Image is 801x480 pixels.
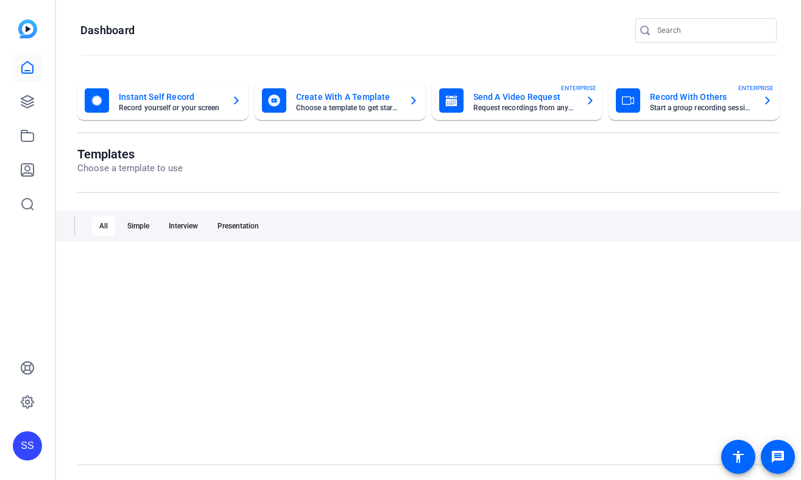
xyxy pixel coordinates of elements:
p: Choose a template to use [77,161,183,175]
mat-card-subtitle: Request recordings from anyone, anywhere [473,104,576,111]
mat-card-subtitle: Start a group recording session [650,104,753,111]
button: Create With A TemplateChoose a template to get started [255,81,426,120]
h1: Templates [77,147,183,161]
mat-card-subtitle: Record yourself or your screen [119,104,222,111]
button: Send A Video RequestRequest recordings from anyone, anywhereENTERPRISE [432,81,603,120]
div: All [92,216,115,236]
img: blue-gradient.svg [18,19,37,38]
mat-card-title: Instant Self Record [119,90,222,104]
div: Interview [161,216,205,236]
button: Record With OthersStart a group recording sessionENTERPRISE [609,81,780,120]
h1: Dashboard [80,23,135,38]
button: Instant Self RecordRecord yourself or your screen [77,81,249,120]
div: SS [13,431,42,461]
mat-card-title: Send A Video Request [473,90,576,104]
mat-card-title: Create With A Template [296,90,399,104]
input: Search [657,23,767,38]
mat-icon: message [771,450,785,464]
div: Presentation [210,216,266,236]
span: ENTERPRISE [561,83,596,93]
mat-icon: accessibility [731,450,746,464]
mat-card-subtitle: Choose a template to get started [296,104,399,111]
div: Simple [120,216,157,236]
span: ENTERPRISE [738,83,774,93]
mat-card-title: Record With Others [650,90,753,104]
